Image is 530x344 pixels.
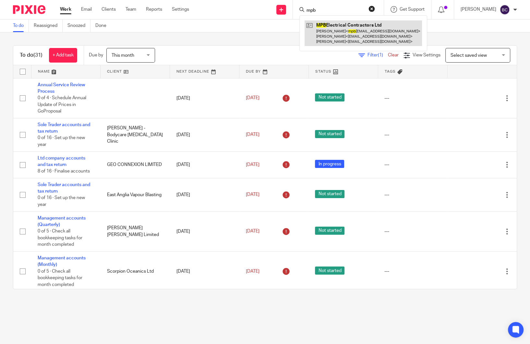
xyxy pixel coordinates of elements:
[13,19,29,32] a: To do
[384,192,441,198] div: ---
[38,269,82,287] span: 0 of 5 · Check all bookkeeping tasks for month completed
[126,6,136,13] a: Team
[146,6,162,13] a: Reports
[38,156,85,167] a: Ltd company accounts and tax return
[170,211,239,251] td: [DATE]
[246,96,259,100] span: [DATE]
[315,227,344,235] span: Not started
[500,5,510,15] img: svg%3E
[170,118,239,151] td: [DATE]
[38,83,85,94] a: Annual Service Review Process
[33,53,42,58] span: (31)
[13,5,45,14] img: Pixie
[246,229,259,234] span: [DATE]
[384,161,441,168] div: ---
[20,52,42,59] h1: To do
[384,132,441,138] div: ---
[49,48,77,63] a: + Add task
[34,19,63,32] a: Reassigned
[451,53,487,58] span: Select saved view
[170,151,239,178] td: [DATE]
[89,52,103,58] p: Due by
[172,6,189,13] a: Settings
[367,53,388,57] span: Filter
[112,53,134,58] span: This month
[67,19,90,32] a: Snoozed
[60,6,71,13] a: Work
[384,268,441,275] div: ---
[315,130,344,138] span: Not started
[101,151,170,178] td: GEO CONNEXION LIMITED
[315,160,344,168] span: In progress
[388,53,399,57] a: Clear
[400,7,425,12] span: Get Support
[170,78,239,118] td: [DATE]
[101,178,170,211] td: East Anglia Vapour Blasting
[170,178,239,211] td: [DATE]
[101,118,170,151] td: [PERSON_NAME] - Bodycare [MEDICAL_DATA] Clinic
[101,211,170,251] td: [PERSON_NAME] [PERSON_NAME] Limited
[461,6,496,13] p: [PERSON_NAME]
[38,229,82,247] span: 0 of 5 · Check all bookkeeping tasks for month completed
[368,6,375,12] button: Clear
[102,6,116,13] a: Clients
[384,95,441,101] div: ---
[81,6,92,13] a: Email
[38,256,86,267] a: Management accounts (Monthly)
[413,53,440,57] span: View Settings
[246,162,259,167] span: [DATE]
[246,133,259,137] span: [DATE]
[38,123,90,134] a: Sole Trader accounts and tax return
[246,193,259,197] span: [DATE]
[38,96,86,113] span: 0 of 4 · Schedule Annual Update of Prices in GoProposal
[315,190,344,198] span: Not started
[384,228,441,235] div: ---
[38,196,85,207] span: 0 of 16 · Set up the new year
[38,183,90,194] a: Sole Trader accounts and tax return
[38,216,86,227] a: Management accounts (Quarterly)
[95,19,111,32] a: Done
[38,136,85,147] span: 0 of 16 · Set up the new year
[38,169,90,174] span: 8 of 16 · Finalise accounts
[385,70,396,73] span: Tags
[101,251,170,291] td: Scorpion Oceanics Ltd
[170,251,239,291] td: [DATE]
[378,53,383,57] span: (1)
[315,93,344,101] span: Not started
[306,8,364,14] input: Search
[246,269,259,274] span: [DATE]
[315,267,344,275] span: Not started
